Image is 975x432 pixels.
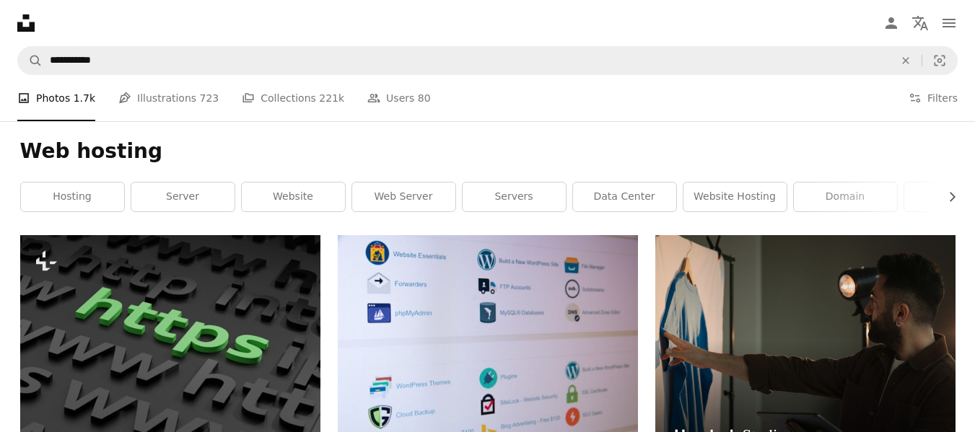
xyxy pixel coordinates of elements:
[909,75,958,121] button: Filters
[131,182,235,211] a: server
[18,47,43,74] button: Search Unsplash
[794,182,897,211] a: domain
[906,9,935,38] button: Language
[21,182,124,211] a: hosting
[118,75,219,121] a: Illustrations 723
[877,9,906,38] a: Log in / Sign up
[352,182,455,211] a: web server
[20,138,956,164] h1: Web hosting
[367,75,431,121] a: Users 80
[17,46,958,75] form: Find visuals sitewide
[338,328,638,341] a: assorted icon lot
[890,47,922,74] button: Clear
[935,9,963,38] button: Menu
[922,47,957,74] button: Visual search
[242,75,344,121] a: Collections 221k
[683,182,787,211] a: website hosting
[418,90,431,106] span: 80
[319,90,344,106] span: 221k
[242,182,345,211] a: website
[463,182,566,211] a: servers
[939,182,956,211] button: scroll list to the right
[17,14,35,32] a: Home — Unsplash
[20,328,320,341] a: a green word that is on top of a black background
[573,182,676,211] a: data center
[200,90,219,106] span: 723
